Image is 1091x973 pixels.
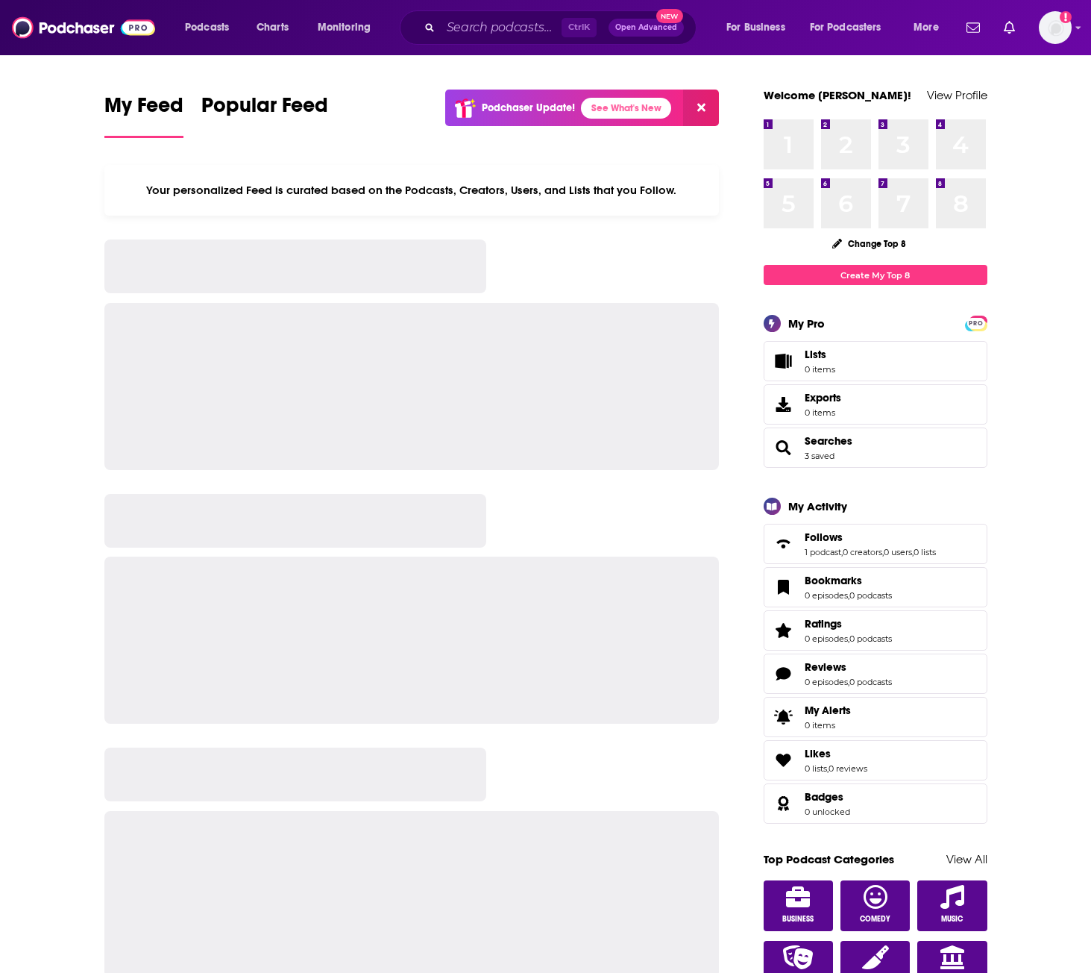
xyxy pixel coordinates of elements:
span: Follows [805,531,843,544]
span: Ratings [764,610,987,651]
span: Badges [805,790,843,804]
span: Likes [805,747,831,760]
a: Music [917,880,987,931]
svg: Add a profile image [1060,11,1072,23]
span: For Podcasters [810,17,881,38]
a: Follows [805,531,936,544]
p: Podchaser Update! [482,101,575,114]
a: 0 podcasts [849,677,892,687]
span: Lists [769,351,799,372]
a: 0 users [884,547,912,557]
div: Search podcasts, credits, & more... [414,10,711,45]
span: Badges [764,783,987,824]
a: 0 podcasts [849,633,892,644]
a: 0 reviews [829,763,867,774]
a: Create My Top 8 [764,265,987,285]
a: 3 saved [805,451,834,461]
a: Lists [764,341,987,381]
span: Open Advanced [615,24,677,31]
span: My Alerts [805,704,851,717]
a: 0 episodes [805,677,848,687]
span: Searches [764,428,987,468]
button: open menu [716,16,804,40]
button: open menu [800,16,903,40]
div: Your personalized Feed is curated based on the Podcasts, Creators, Users, and Lists that you Follow. [104,165,720,216]
span: My Alerts [769,707,799,728]
a: My Feed [104,93,183,138]
span: Lists [805,348,826,361]
span: 0 items [805,407,841,418]
a: Exports [764,384,987,425]
a: Popular Feed [201,93,328,138]
input: Search podcasts, credits, & more... [441,16,562,40]
span: Comedy [860,915,890,924]
span: For Business [726,17,785,38]
span: Likes [764,740,987,780]
a: Badges [805,790,850,804]
span: Exports [805,391,841,404]
a: Reviews [805,660,892,674]
a: Badges [769,793,799,814]
span: 0 items [805,364,835,375]
a: PRO [967,317,985,328]
span: My Feed [104,93,183,127]
a: 0 podcasts [849,590,892,601]
span: More [914,17,939,38]
a: 0 episodes [805,633,848,644]
button: open menu [307,16,390,40]
a: Bookmarks [769,577,799,598]
img: User Profile [1039,11,1072,44]
span: Follows [764,524,987,564]
a: Bookmarks [805,574,892,587]
a: 0 creators [843,547,882,557]
span: Ratings [805,617,842,631]
span: , [912,547,914,557]
span: 0 items [805,720,851,730]
span: Business [782,915,814,924]
span: , [882,547,884,557]
a: See What's New [581,98,671,119]
span: , [841,547,843,557]
span: Bookmarks [764,567,987,607]
span: , [848,633,849,644]
a: Charts [247,16,298,40]
button: Change Top 8 [823,234,916,253]
span: Lists [805,348,835,361]
a: Likes [769,750,799,771]
a: Top Podcast Categories [764,852,894,866]
a: Welcome [PERSON_NAME]! [764,88,911,102]
span: Logged in as evankrask [1039,11,1072,44]
span: Reviews [805,660,846,674]
span: Podcasts [185,17,229,38]
a: Comedy [840,880,911,931]
img: Podchaser - Follow, Share and Rate Podcasts [12,13,155,42]
button: open menu [903,16,958,40]
span: New [656,9,683,23]
a: My Alerts [764,697,987,737]
span: Popular Feed [201,93,328,127]
span: Music [941,915,963,924]
a: Likes [805,747,867,760]
span: Charts [257,17,289,38]
button: Show profile menu [1039,11,1072,44]
a: Reviews [769,663,799,684]
span: Reviews [764,654,987,694]
a: 0 lists [914,547,936,557]
span: Ctrl K [562,18,597,37]
span: Exports [769,394,799,415]
a: Searches [805,434,852,448]
a: 1 podcast [805,547,841,557]
a: Business [764,880,834,931]
a: Ratings [769,620,799,641]
a: Ratings [805,617,892,631]
span: , [848,677,849,687]
span: , [848,590,849,601]
a: Follows [769,534,799,554]
a: View Profile [927,88,987,102]
span: Bookmarks [805,574,862,587]
span: PRO [967,318,985,329]
button: Open AdvancedNew [609,19,684,37]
